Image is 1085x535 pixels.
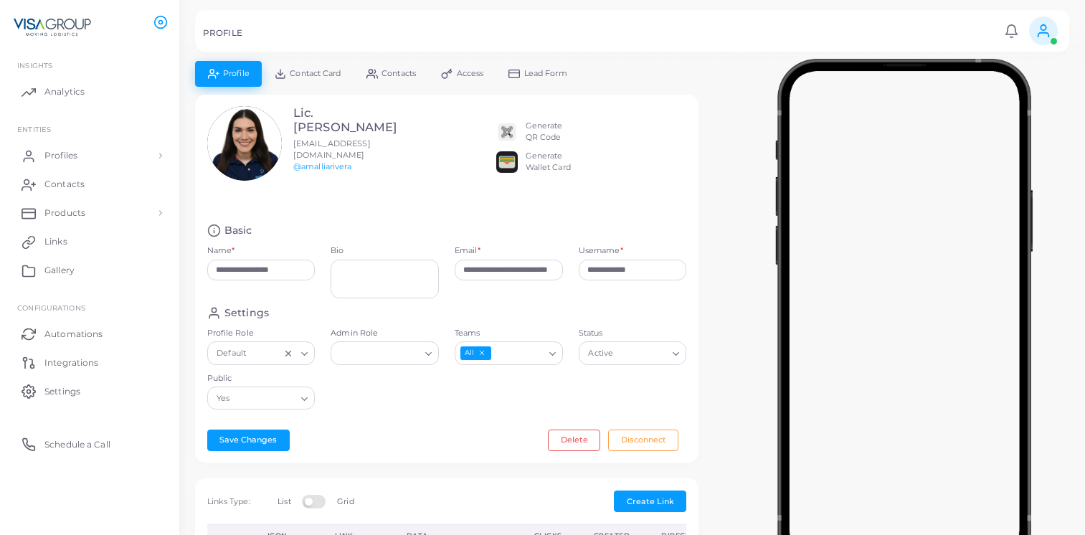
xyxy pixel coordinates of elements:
a: Contacts [11,170,169,199]
a: Products [11,199,169,227]
span: Settings [44,385,80,398]
a: Gallery [11,256,169,285]
h4: Settings [224,306,269,320]
a: Schedule a Call [11,430,169,458]
div: Search for option [455,341,563,364]
label: Email [455,245,480,257]
button: Create Link [614,491,686,512]
button: Delete [548,430,600,451]
a: @amalliarivera [293,161,352,171]
a: Integrations [11,348,169,377]
img: qr2.png [496,121,518,143]
a: Links [11,227,169,256]
span: ENTITIES [17,125,51,133]
span: Configurations [17,303,85,312]
label: Name [207,245,235,257]
span: Create Link [627,496,674,506]
h3: Lic. [PERSON_NAME] [293,106,397,135]
span: Links Type: [207,496,250,506]
div: Generate Wallet Card [526,151,571,174]
input: Search for option [493,346,544,361]
span: Gallery [44,264,75,277]
button: Save Changes [207,430,290,451]
label: Grid [337,496,354,508]
label: Profile Role [207,328,316,339]
span: Analytics [44,85,85,98]
label: Teams [455,328,563,339]
label: Bio [331,245,439,257]
span: Profile [223,70,250,77]
h4: Basic [224,224,252,237]
label: Admin Role [331,328,439,339]
span: Integrations [44,356,98,369]
input: Search for option [337,346,420,361]
img: apple-wallet.png [496,151,518,173]
div: Search for option [331,341,439,364]
span: Contact Card [290,70,341,77]
label: Status [579,328,687,339]
label: Username [579,245,623,257]
span: Links [44,235,67,248]
input: Search for option [233,390,295,406]
h5: PROFILE [203,28,242,38]
div: Search for option [207,341,316,364]
span: Active [587,346,615,361]
span: Default [215,346,248,361]
label: Public [207,373,316,384]
div: Generate QR Code [526,120,563,143]
button: Deselect All [477,348,487,358]
span: Contacts [382,70,416,77]
button: Disconnect [608,430,678,451]
span: [EMAIL_ADDRESS][DOMAIN_NAME] [293,138,371,160]
img: logo [13,14,93,40]
span: All [460,346,491,360]
a: Automations [11,319,169,348]
span: Access [457,70,484,77]
span: Lead Form [524,70,567,77]
input: Search for option [617,346,668,361]
span: Profiles [44,149,77,162]
div: Search for option [579,341,687,364]
label: List [278,496,290,508]
button: Clear Selected [283,348,293,359]
span: Contacts [44,178,85,191]
a: Settings [11,377,169,405]
span: Yes [215,391,232,406]
span: Automations [44,328,103,341]
span: Products [44,207,85,219]
div: Search for option [207,387,316,409]
a: Analytics [11,77,169,106]
a: Profiles [11,141,169,170]
span: INSIGHTS [17,61,52,70]
span: Schedule a Call [44,438,110,451]
input: Search for option [250,346,280,361]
